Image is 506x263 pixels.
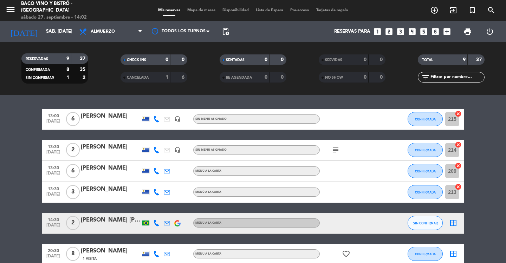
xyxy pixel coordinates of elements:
i: cancel [455,162,462,169]
i: add_box [442,27,452,36]
span: 6 [66,164,80,178]
span: Mis reservas [155,8,184,12]
span: Pre-acceso [287,8,313,12]
i: headset_mic [174,116,181,122]
span: CANCELADA [127,76,149,79]
span: 20:30 [45,246,62,254]
button: CONFIRMADA [408,143,443,157]
div: LOG OUT [479,21,501,42]
strong: 2 [83,75,87,80]
i: power_settings_new [486,27,494,36]
div: [PERSON_NAME] [81,164,141,173]
i: add_circle_outline [430,6,439,14]
i: filter_list [421,73,430,81]
span: CONFIRMADA [415,148,436,152]
i: looks_5 [419,27,428,36]
span: 13:30 [45,142,62,150]
span: 14:30 [45,215,62,223]
i: looks_one [373,27,382,36]
div: sábado 27. septiembre - 14:02 [21,14,121,21]
span: 1 Visita [83,256,97,262]
span: pending_actions [221,27,230,36]
button: CONFIRMADA [408,164,443,178]
strong: 6 [182,75,186,80]
span: 3 [66,185,80,199]
div: [PERSON_NAME] [81,112,141,121]
span: SERVIDAS [325,58,342,62]
span: NO SHOW [325,76,343,79]
span: [DATE] [45,119,62,127]
span: 2 [66,143,80,157]
div: [PERSON_NAME] [81,246,141,256]
strong: 1 [66,75,69,80]
strong: 37 [80,56,87,61]
i: [DATE] [5,24,43,39]
span: TOTAL [422,58,433,62]
span: Almuerzo [91,29,115,34]
span: RESERVADAS [26,57,48,61]
button: CONFIRMADA [408,112,443,126]
i: looks_4 [408,27,417,36]
i: favorite_border [342,250,350,258]
strong: 0 [380,57,384,62]
strong: 37 [476,57,483,62]
span: Sin menú asignado [195,118,227,120]
span: 8 [66,247,80,261]
span: 13:00 [45,111,62,119]
span: Mapa de mesas [184,8,219,12]
i: search [487,6,495,14]
span: print [463,27,472,36]
button: CONFIRMADA [408,247,443,261]
span: Disponibilidad [219,8,252,12]
div: Baco Vino y Bistró - [GEOGRAPHIC_DATA] [21,0,121,14]
strong: 0 [364,57,366,62]
input: Filtrar por nombre... [430,73,484,81]
i: looks_3 [396,27,405,36]
i: looks_6 [431,27,440,36]
img: google-logo.png [174,220,181,226]
strong: 0 [265,75,267,80]
span: SIN CONFIRMAR [26,76,54,80]
span: Sin menú asignado [195,149,227,151]
i: exit_to_app [449,6,458,14]
span: 6 [66,112,80,126]
strong: 0 [265,57,267,62]
span: MENÚ A LA CARTA [195,191,221,193]
button: SIN CONFIRMAR [408,216,443,230]
strong: 0 [380,75,384,80]
i: looks_two [384,27,394,36]
span: 2 [66,216,80,230]
span: [DATE] [45,223,62,231]
strong: 9 [66,56,69,61]
span: MENÚ A LA CARTA [195,222,221,224]
div: [PERSON_NAME] [PERSON_NAME] [81,216,141,225]
i: menu [5,4,16,15]
span: 13:30 [45,163,62,171]
strong: 9 [463,57,466,62]
span: MENÚ A LA CARTA [195,252,221,255]
button: menu [5,4,16,17]
span: MENÚ A LA CARTA [195,170,221,172]
i: cancel [455,110,462,117]
strong: 8 [66,67,69,72]
span: CONFIRMADA [415,190,436,194]
i: border_all [449,250,458,258]
span: 13:30 [45,184,62,192]
strong: 0 [281,57,285,62]
span: CONFIRMADA [415,117,436,121]
strong: 0 [364,75,366,80]
span: [DATE] [45,150,62,158]
div: [PERSON_NAME] [81,143,141,152]
i: subject [331,146,340,154]
span: SENTADAS [226,58,245,62]
span: [DATE] [45,254,62,262]
div: [PERSON_NAME] [81,185,141,194]
span: CHECK INS [127,58,146,62]
strong: 0 [281,75,285,80]
span: [DATE] [45,171,62,179]
span: CONFIRMADA [415,169,436,173]
strong: 0 [182,57,186,62]
i: border_all [449,219,458,227]
span: CONFIRMADA [26,68,50,72]
strong: 1 [166,75,168,80]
